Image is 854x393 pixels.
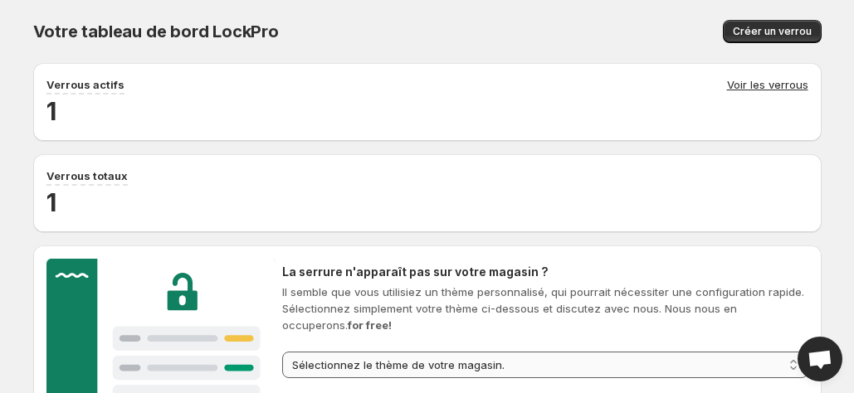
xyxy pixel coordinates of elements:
[723,20,822,43] button: Créer un verrou
[282,264,808,280] h2: La serrure n'apparaît pas sur votre magasin ?
[46,76,124,93] p: Verrous actifs
[733,25,812,38] span: Créer un verrou
[46,167,128,184] p: Verrous totaux
[798,337,842,381] a: Open chat
[33,22,279,41] span: Votre tableau de bord LockPro
[348,318,392,332] strong: for free!
[282,284,808,333] p: Il semble que vous utilisiez un thème personnalisé, qui pourrait nécessiter une configuration rap...
[727,76,808,95] a: Voir les verrous
[46,186,808,219] h2: 1
[46,95,808,128] h2: 1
